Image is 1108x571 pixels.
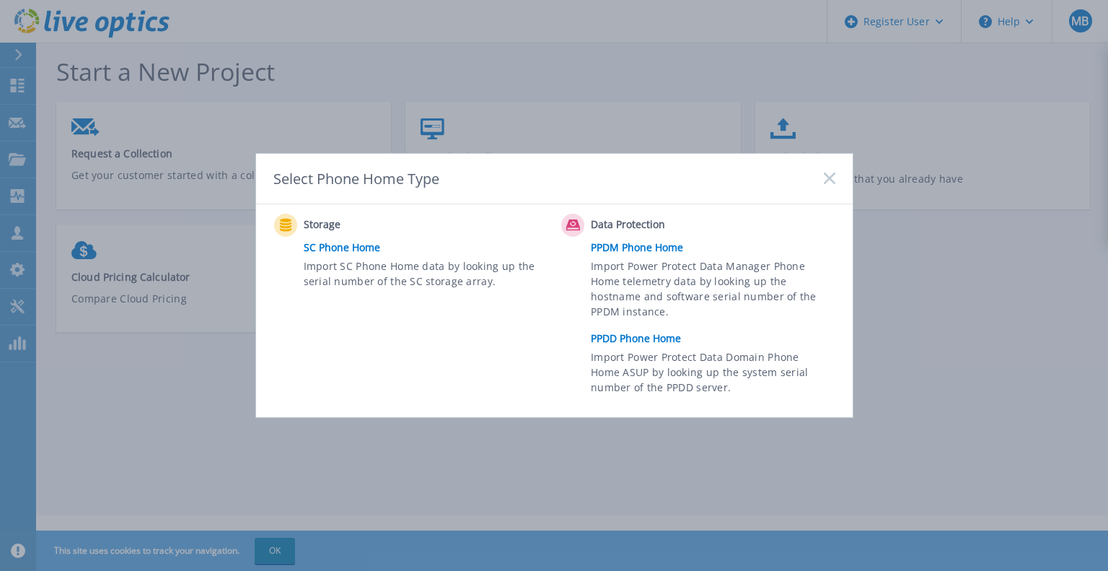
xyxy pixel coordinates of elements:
[591,349,831,399] span: Import Power Protect Data Domain Phone Home ASUP by looking up the system serial number of the PP...
[591,328,842,349] a: PPDD Phone Home
[591,217,734,234] span: Data Protection
[591,258,831,325] span: Import Power Protect Data Manager Phone Home telemetry data by looking up the hostname and softwa...
[304,237,555,258] a: SC Phone Home
[591,237,842,258] a: PPDM Phone Home
[273,169,441,188] div: Select Phone Home Type
[304,217,447,234] span: Storage
[304,258,544,292] span: Import SC Phone Home data by looking up the serial number of the SC storage array.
